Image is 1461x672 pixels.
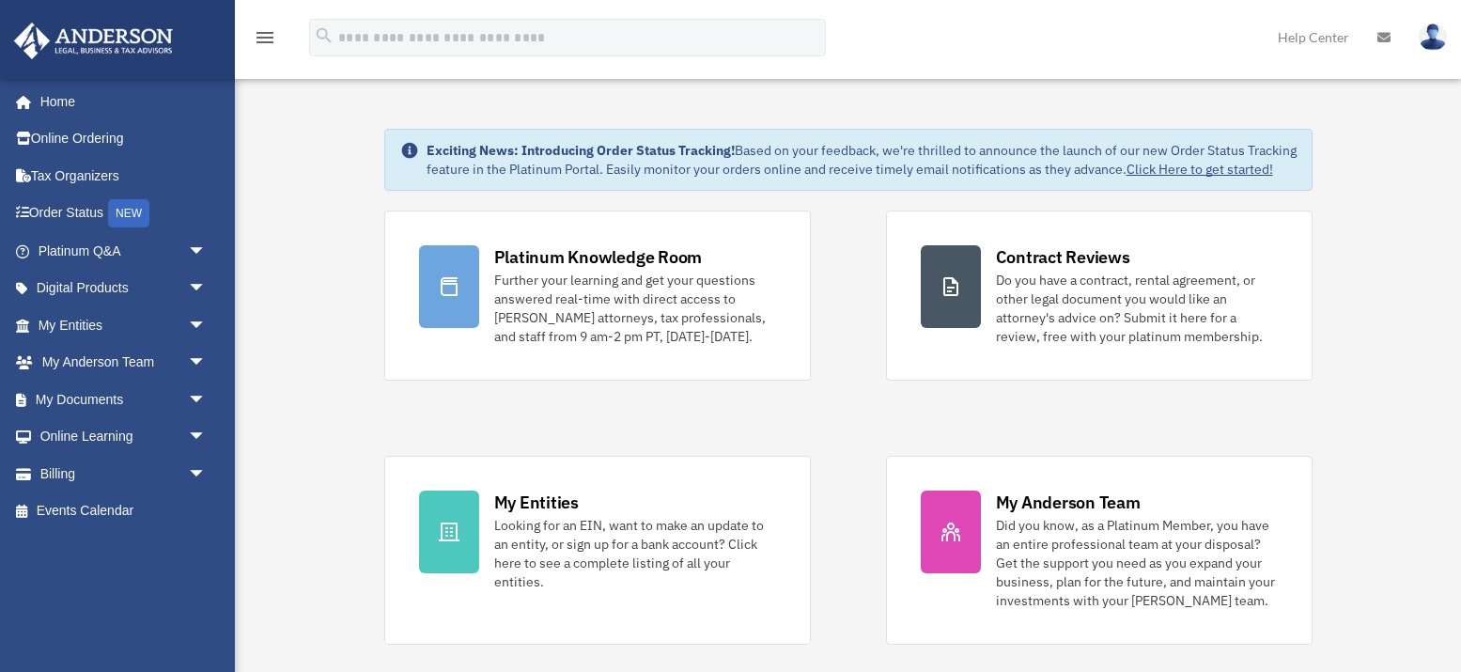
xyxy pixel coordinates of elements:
[996,245,1130,269] div: Contract Reviews
[13,83,225,120] a: Home
[13,455,235,492] a: Billingarrow_drop_down
[314,25,334,46] i: search
[13,381,235,418] a: My Documentsarrow_drop_down
[1419,23,1447,51] img: User Pic
[13,344,235,382] a: My Anderson Teamarrow_drop_down
[427,142,735,159] strong: Exciting News: Introducing Order Status Tracking!
[384,211,811,381] a: Platinum Knowledge Room Further your learning and get your questions answered real-time with dire...
[188,232,225,271] span: arrow_drop_down
[494,491,579,514] div: My Entities
[384,456,811,645] a: My Entities Looking for an EIN, want to make an update to an entity, or sign up for a bank accoun...
[494,271,776,346] div: Further your learning and get your questions answered real-time with direct access to [PERSON_NAM...
[13,306,235,344] a: My Entitiesarrow_drop_down
[188,381,225,419] span: arrow_drop_down
[427,141,1297,179] div: Based on your feedback, we're thrilled to announce the launch of our new Order Status Tracking fe...
[13,418,235,456] a: Online Learningarrow_drop_down
[13,120,235,158] a: Online Ordering
[886,456,1313,645] a: My Anderson Team Did you know, as a Platinum Member, you have an entire professional team at your...
[13,157,235,195] a: Tax Organizers
[494,245,703,269] div: Platinum Knowledge Room
[494,516,776,591] div: Looking for an EIN, want to make an update to an entity, or sign up for a bank account? Click her...
[108,199,149,227] div: NEW
[996,491,1141,514] div: My Anderson Team
[13,270,235,307] a: Digital Productsarrow_drop_down
[13,232,235,270] a: Platinum Q&Aarrow_drop_down
[8,23,179,59] img: Anderson Advisors Platinum Portal
[188,270,225,308] span: arrow_drop_down
[13,492,235,530] a: Events Calendar
[1127,161,1273,178] a: Click Here to get started!
[188,418,225,457] span: arrow_drop_down
[188,344,225,383] span: arrow_drop_down
[13,195,235,233] a: Order StatusNEW
[254,33,276,49] a: menu
[886,211,1313,381] a: Contract Reviews Do you have a contract, rental agreement, or other legal document you would like...
[996,271,1278,346] div: Do you have a contract, rental agreement, or other legal document you would like an attorney's ad...
[996,516,1278,610] div: Did you know, as a Platinum Member, you have an entire professional team at your disposal? Get th...
[254,26,276,49] i: menu
[188,455,225,493] span: arrow_drop_down
[188,306,225,345] span: arrow_drop_down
